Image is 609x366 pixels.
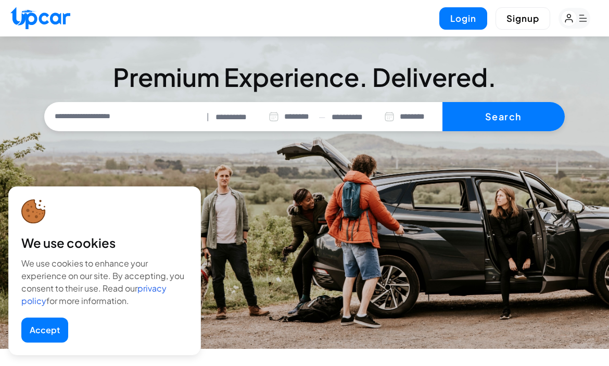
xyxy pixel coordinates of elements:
span: — [319,111,325,123]
h3: Premium Experience. Delivered. [44,65,565,90]
div: We use cookies to enhance your experience on our site. By accepting, you consent to their use. Re... [21,257,188,307]
img: cookie-icon.svg [21,199,46,224]
div: We use cookies [21,234,188,251]
span: | [207,111,209,123]
button: Signup [496,7,550,30]
button: Search [442,102,565,131]
button: Accept [21,318,68,343]
img: Upcar Logo [10,7,70,29]
button: Login [439,7,487,30]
